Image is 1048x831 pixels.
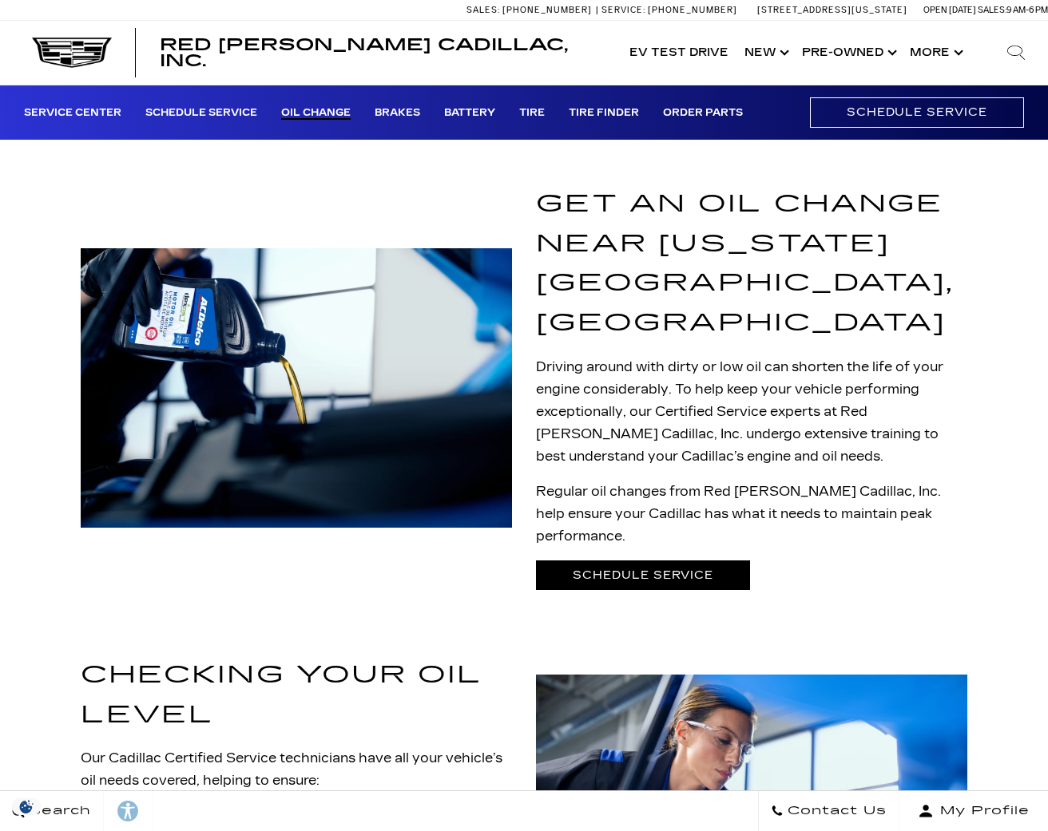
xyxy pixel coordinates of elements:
[536,560,750,590] a: Schedule Service
[466,5,500,15] span: Sales:
[794,21,902,85] a: Pre-Owned
[81,747,512,792] p: Our Cadillac Certified Service technicians have all your vehicle’s oil needs covered, helping to ...
[596,6,741,14] a: Service: [PHONE_NUMBER]
[648,5,737,15] span: [PHONE_NUMBER]
[1006,5,1048,15] span: 9 AM-6 PM
[663,107,743,120] a: Order Parts
[923,5,976,15] span: Open [DATE]
[145,107,257,120] a: Schedule Service
[934,800,1030,822] span: My Profile
[8,798,45,815] img: Opt-Out Icon
[81,655,512,734] h2: CHECKING YOUR OIL LEVEL
[757,5,907,15] a: [STREET_ADDRESS][US_STATE]
[81,248,512,528] img: A service technician doing an oil change
[810,97,1024,127] a: Schedule Service
[444,107,495,120] a: Battery
[466,6,596,14] a: Sales: [PHONE_NUMBER]
[8,798,45,815] section: Click to Open Cookie Consent Modal
[758,791,899,831] a: Contact Us
[621,21,736,85] a: EV Test Drive
[32,38,112,68] img: Cadillac Dark Logo with Cadillac White Text
[978,5,1006,15] span: Sales:
[281,107,351,120] a: Oil Change
[536,184,967,343] h1: GET AN OIL CHANGE NEAR [US_STATE][GEOGRAPHIC_DATA], [GEOGRAPHIC_DATA]
[569,107,639,120] a: Tire Finder
[375,107,420,120] a: Brakes
[899,791,1048,831] button: Open user profile menu
[25,800,91,822] span: Search
[536,481,967,548] p: Regular oil changes from Red [PERSON_NAME] Cadillac, Inc. help ensure your Cadillac has what it n...
[160,35,568,70] span: Red [PERSON_NAME] Cadillac, Inc.
[502,5,592,15] span: [PHONE_NUMBER]
[736,21,794,85] a: New
[536,356,967,468] p: Driving around with dirty or low oil can shorten the life of your engine considerably. To help ke...
[601,5,645,15] span: Service:
[160,37,605,69] a: Red [PERSON_NAME] Cadillac, Inc.
[902,21,968,85] button: More
[24,107,121,120] a: Service Center
[519,107,545,120] a: Tire
[784,800,887,822] span: Contact Us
